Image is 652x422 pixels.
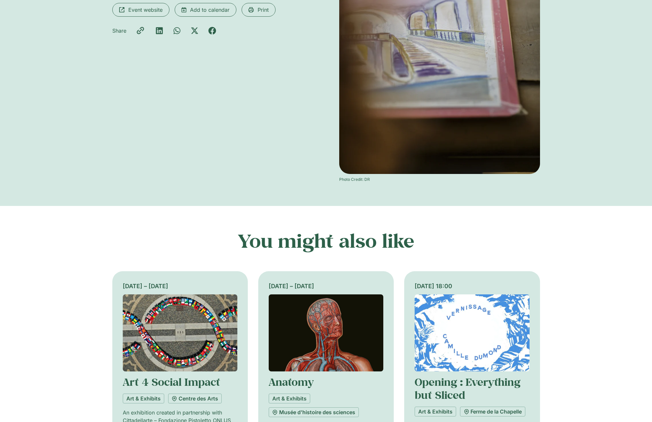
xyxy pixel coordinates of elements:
a: Ferme de la Chapelle [460,407,525,416]
div: Share on whatsapp [173,27,181,35]
div: Share on x-twitter [191,27,199,35]
h2: You might also like [112,229,540,252]
a: Centre des Arts [168,394,222,403]
p: Share [112,27,126,35]
a: Musée d'histoire des sciences [269,407,359,417]
div: Photo Credit: DR [339,177,540,182]
div: [DATE] 18:00 [415,282,529,290]
span: Event website [128,6,163,14]
div: Share on facebook [208,27,216,35]
span: Print [258,6,269,14]
a: Add to calendar [175,3,236,17]
img: Coolturalia - Vernissage de l'exposition "Everything but sliced" [415,294,529,371]
a: Print [242,3,276,17]
a: Event website [112,3,169,17]
a: Anatomy [269,375,314,389]
img: Coolturalia - Anatomy [269,294,383,371]
a: Opening : Everything but Sliced [415,375,520,402]
a: Art & Exhibits [269,394,310,403]
a: Art & Exhibits [123,394,164,403]
div: Share on linkedin [155,27,163,35]
a: Art & Exhibits [415,407,456,416]
a: Art 4 Social Impact [123,375,220,389]
div: [DATE] – [DATE] [269,282,383,290]
div: [DATE] – [DATE] [123,282,237,290]
span: Add to calendar [190,6,230,14]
